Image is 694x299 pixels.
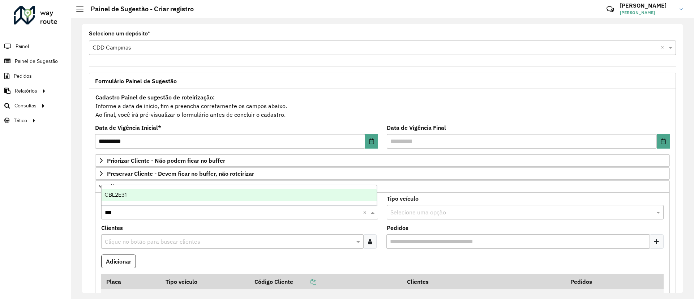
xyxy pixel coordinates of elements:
[566,274,633,289] th: Pedidos
[14,102,37,110] span: Consultas
[15,87,37,95] span: Relatórios
[95,94,215,101] strong: Cadastro Painel de sugestão de roteirização:
[15,57,58,65] span: Painel de Sugestão
[107,184,163,189] span: Cliente para Recarga
[104,192,127,198] span: CBL2E31
[101,223,123,232] label: Clientes
[657,134,670,149] button: Choose Date
[620,9,674,16] span: [PERSON_NAME]
[107,171,254,176] span: Preservar Cliente - Devem ficar no buffer, não roteirizar
[83,5,194,13] h2: Painel de Sugestão - Criar registro
[101,274,161,289] th: Placa
[620,2,674,9] h3: [PERSON_NAME]
[95,167,670,180] a: Preservar Cliente - Devem ficar no buffer, não roteirizar
[387,194,419,203] label: Tipo veículo
[402,274,566,289] th: Clientes
[365,134,378,149] button: Choose Date
[603,1,618,17] a: Contato Rápido
[101,185,377,205] ng-dropdown-panel: Options list
[95,93,670,119] div: Informe a data de inicio, fim e preencha corretamente os campos abaixo. Ao final, você irá pré-vi...
[387,223,408,232] label: Pedidos
[387,123,446,132] label: Data de Vigência Final
[95,154,670,167] a: Priorizar Cliente - Não podem ficar no buffer
[293,278,316,285] a: Copiar
[95,180,670,193] a: Cliente para Recarga
[16,43,29,50] span: Painel
[107,158,225,163] span: Priorizar Cliente - Não podem ficar no buffer
[14,117,27,124] span: Tático
[363,208,369,217] span: Clear all
[14,72,32,80] span: Pedidos
[89,29,150,38] label: Selecione um depósito
[101,255,136,268] button: Adicionar
[661,43,667,52] span: Clear all
[95,78,177,84] span: Formulário Painel de Sugestão
[95,123,161,132] label: Data de Vigência Inicial
[249,274,402,289] th: Código Cliente
[161,274,249,289] th: Tipo veículo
